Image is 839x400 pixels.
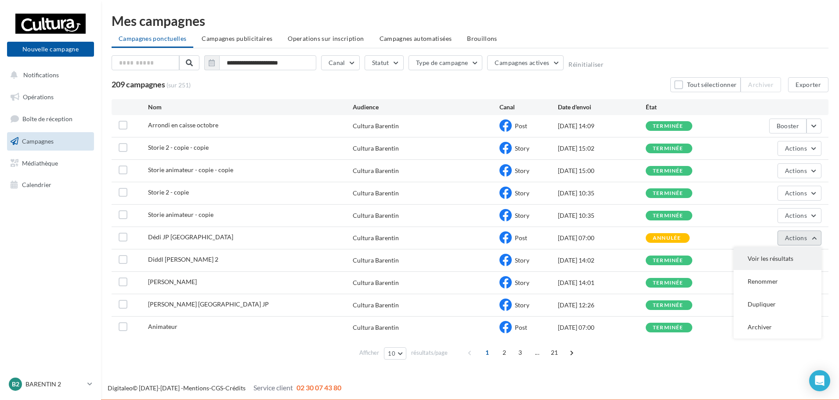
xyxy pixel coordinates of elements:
span: Animateur [148,323,177,330]
button: Actions [778,208,821,223]
span: Story [515,301,529,309]
span: Storie animateur - copie [148,211,213,218]
span: Dédi JP Paris [148,233,233,241]
span: 21 [547,346,562,360]
span: Diddl Storie [148,278,197,285]
div: terminée [653,191,683,196]
a: Campagnes [5,132,96,151]
p: BARENTIN 2 [25,380,84,389]
button: Actions [778,231,821,245]
span: 3 [513,346,527,360]
div: Date d'envoi [558,103,646,112]
div: Cultura Barentin [353,122,399,130]
button: Dupliquer [734,293,821,316]
span: Post [515,234,527,241]
span: Storie dedi Paris JP [148,300,269,308]
span: (sur 251) [166,81,191,90]
button: Notifications [5,66,92,84]
button: 10 [384,347,406,360]
span: Actions [785,189,807,197]
button: Canal [321,55,360,70]
span: Actions [785,144,807,152]
span: Calendrier [22,181,51,188]
div: [DATE] 10:35 [558,189,646,198]
a: Digitaleo [108,384,133,392]
a: Boîte de réception [5,109,96,128]
a: Mentions [183,384,209,392]
button: Tout sélectionner [670,77,741,92]
button: Actions [778,186,821,201]
button: Exporter [788,77,828,92]
span: Story [515,256,529,264]
div: [DATE] 10:35 [558,211,646,220]
span: Actions [785,167,807,174]
span: 02 30 07 43 80 [297,383,341,392]
span: Notifications [23,71,59,79]
div: annulée [653,235,681,241]
div: [DATE] 07:00 [558,234,646,242]
div: terminée [653,213,683,219]
span: 2 [497,346,511,360]
span: Story [515,167,529,174]
div: Cultura Barentin [353,166,399,175]
span: Operations sur inscription [288,35,364,42]
span: Opérations [23,93,54,101]
div: [DATE] 14:01 [558,278,646,287]
span: Story [515,279,529,286]
div: Mes campagnes [112,14,828,27]
div: Nom [148,103,353,112]
a: CGS [211,384,223,392]
div: Open Intercom Messenger [809,370,830,391]
span: Actions [785,234,807,241]
div: Cultura Barentin [353,323,399,332]
span: Campagnes actives [495,59,549,66]
div: [DATE] 15:00 [558,166,646,175]
button: Voir les résultats [734,247,821,270]
span: © [DATE]-[DATE] - - - [108,384,341,392]
div: Cultura Barentin [353,301,399,310]
span: Post [515,122,527,130]
a: Médiathèque [5,154,96,173]
a: Opérations [5,88,96,106]
span: Storie animateur - copie - copie [148,166,233,173]
span: 10 [388,350,395,357]
div: terminée [653,168,683,174]
span: Post [515,324,527,331]
span: 209 campagnes [112,79,165,89]
button: Actions [778,141,821,156]
span: B2 [12,380,19,389]
span: Service client [253,383,293,392]
div: [DATE] 14:02 [558,256,646,265]
span: Storie 2 - copie - copie [148,144,209,151]
span: résultats/page [411,349,448,357]
a: Calendrier [5,176,96,194]
button: Booster [769,119,806,133]
button: Archiver [741,77,781,92]
div: [DATE] 07:00 [558,323,646,332]
span: Campagnes [22,137,54,145]
button: Renommer [734,270,821,293]
span: Brouillons [467,35,497,42]
div: terminée [653,146,683,151]
span: Campagnes automatisées [380,35,452,42]
div: État [646,103,734,112]
div: Cultura Barentin [353,211,399,220]
button: Type de campagne [409,55,483,70]
span: Story [515,189,529,197]
span: Afficher [359,349,379,357]
span: Boîte de réception [22,115,72,123]
a: Crédits [225,384,246,392]
div: Canal [499,103,558,112]
button: Réinitialiser [568,61,604,68]
button: Campagnes actives [487,55,564,70]
div: Cultura Barentin [353,189,399,198]
span: 1 [480,346,494,360]
button: Statut [365,55,404,70]
div: [DATE] 12:26 [558,301,646,310]
span: Story [515,144,529,152]
span: Campagnes publicitaires [202,35,272,42]
div: terminée [653,123,683,129]
div: Cultura Barentin [353,256,399,265]
span: Arrondi en caisse octobre [148,121,218,129]
div: Audience [353,103,499,112]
